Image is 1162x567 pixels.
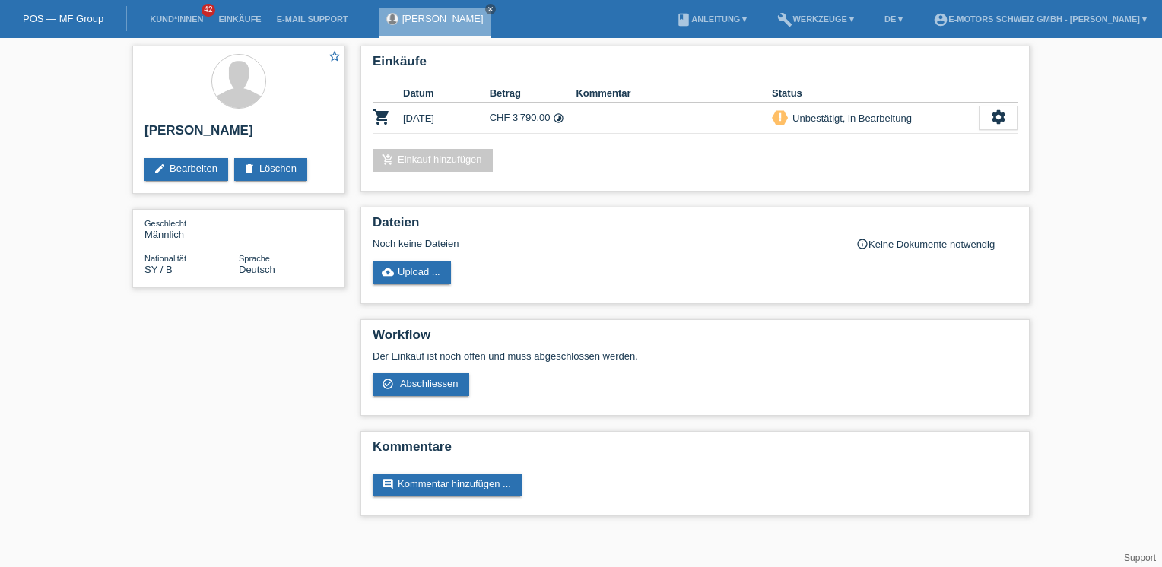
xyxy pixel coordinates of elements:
i: star_border [328,49,341,63]
span: Geschlecht [144,219,186,228]
a: Kund*innen [142,14,211,24]
a: add_shopping_cartEinkauf hinzufügen [373,149,493,172]
a: cloud_uploadUpload ... [373,261,451,284]
p: Der Einkauf ist noch offen und muss abgeschlossen werden. [373,350,1018,362]
span: Sprache [239,254,270,263]
a: check_circle_outline Abschliessen [373,373,469,396]
th: Status [772,84,979,103]
h2: [PERSON_NAME] [144,123,333,146]
a: buildWerkzeuge ▾ [770,14,862,24]
i: account_circle [933,12,948,27]
td: [DATE] [403,103,490,134]
th: Kommentar [576,84,772,103]
a: editBearbeiten [144,158,228,181]
a: deleteLöschen [234,158,307,181]
i: 48 Raten [553,112,564,124]
th: Betrag [490,84,576,103]
a: bookAnleitung ▾ [668,14,754,24]
a: Einkäufe [211,14,268,24]
div: Noch keine Dateien [373,238,837,249]
div: Männlich [144,217,239,240]
th: Datum [403,84,490,103]
i: cloud_upload [382,266,394,278]
span: Abschliessen [400,378,459,389]
h2: Workflow [373,328,1018,350]
i: check_circle_outline [382,378,394,390]
span: Syrien / B / 16.06.2010 [144,264,173,275]
span: Nationalität [144,254,186,263]
i: build [777,12,792,27]
i: close [487,5,494,13]
a: account_circleE-Motors Schweiz GmbH - [PERSON_NAME] ▾ [925,14,1154,24]
a: POS — MF Group [23,13,103,24]
h2: Kommentare [373,439,1018,462]
i: comment [382,478,394,490]
i: delete [243,163,256,175]
i: POSP00026379 [373,108,391,126]
i: book [676,12,691,27]
i: priority_high [775,112,786,122]
span: 42 [202,4,215,17]
h2: Dateien [373,215,1018,238]
h2: Einkäufe [373,54,1018,77]
div: Unbestätigt, in Bearbeitung [788,110,912,126]
a: E-Mail Support [269,14,356,24]
i: settings [990,109,1007,125]
span: Deutsch [239,264,275,275]
td: CHF 3'790.00 [490,103,576,134]
a: Support [1124,553,1156,563]
i: info_outline [856,238,868,250]
a: commentKommentar hinzufügen ... [373,474,522,496]
i: edit [154,163,166,175]
div: Keine Dokumente notwendig [856,238,1018,250]
a: close [485,4,496,14]
a: DE ▾ [877,14,910,24]
i: add_shopping_cart [382,154,394,166]
a: [PERSON_NAME] [402,13,484,24]
a: star_border [328,49,341,65]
